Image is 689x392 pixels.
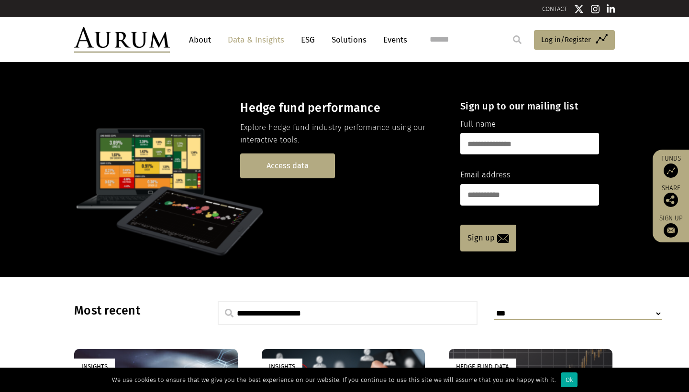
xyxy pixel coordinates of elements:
[184,31,216,49] a: About
[460,118,496,131] label: Full name
[574,4,584,14] img: Twitter icon
[449,359,516,374] div: Hedge Fund Data
[542,5,567,12] a: CONTACT
[657,214,684,238] a: Sign up
[240,121,444,147] p: Explore hedge fund industry performance using our interactive tools.
[657,154,684,178] a: Funds
[541,34,591,45] span: Log in/Register
[664,223,678,238] img: Sign up to our newsletter
[74,27,170,53] img: Aurum
[460,225,516,251] a: Sign up
[561,372,578,387] div: Ok
[591,4,600,14] img: Instagram icon
[534,30,615,50] a: Log in/Register
[607,4,615,14] img: Linkedin icon
[74,359,115,374] div: Insights
[664,193,678,207] img: Share this post
[327,31,371,49] a: Solutions
[262,359,302,374] div: Insights
[508,30,527,49] input: Submit
[497,234,509,243] img: email-icon
[664,163,678,178] img: Access Funds
[460,100,599,112] h4: Sign up to our mailing list
[223,31,289,49] a: Data & Insights
[657,185,684,207] div: Share
[225,309,233,317] img: search.svg
[74,304,194,318] h3: Most recent
[240,101,444,115] h3: Hedge fund performance
[296,31,320,49] a: ESG
[460,169,511,181] label: Email address
[378,31,407,49] a: Events
[240,153,335,178] a: Access data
